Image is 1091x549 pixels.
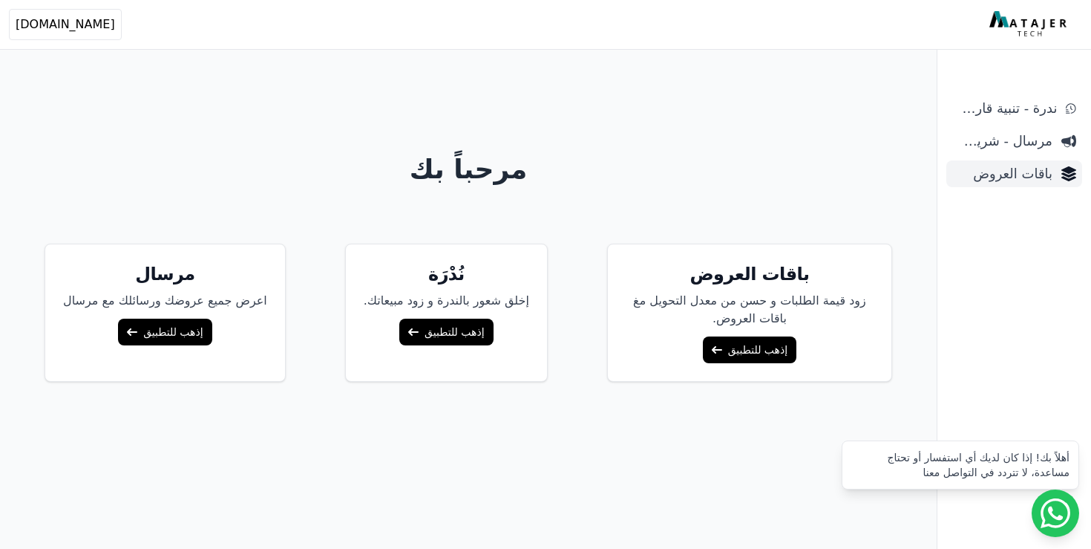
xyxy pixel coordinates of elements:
[952,163,1052,184] span: باقات العروض
[63,292,267,310] p: اعرض جميع عروضك ورسائلك مع مرسال
[851,450,1069,480] div: أهلاً بك! إذا كان لديك أي استفسار أو تحتاج مساعدة، لا تتردد في التواصل معنا
[63,262,267,286] h5: مرسال
[364,262,529,286] h5: نُدْرَة
[118,319,212,345] a: إذهب للتطبيق
[16,16,115,33] span: [DOMAIN_NAME]
[989,11,1070,38] img: MatajerTech Logo
[364,292,529,310] p: إخلق شعور بالندرة و زود مبيعاتك.
[703,337,796,363] a: إذهب للتطبيق
[9,9,122,40] button: [DOMAIN_NAME]
[626,292,874,328] p: زود قيمة الطلبات و حسن من معدل التحويل مغ باقات العروض.
[952,98,1057,119] span: ندرة - تنبية قارب علي النفاذ
[952,131,1052,152] span: مرسال - شريط دعاية
[399,319,493,345] a: إذهب للتطبيق
[626,262,874,286] h5: باقات العروض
